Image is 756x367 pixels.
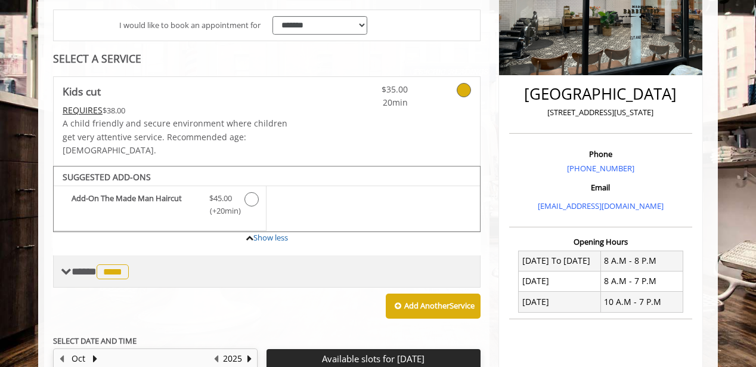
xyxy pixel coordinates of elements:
button: Add AnotherService [386,294,481,319]
label: Add-On The Made Man Haircut [60,192,260,220]
button: 2025 [223,352,242,365]
button: Previous Month [57,352,66,365]
span: This service needs some Advance to be paid before we block your appointment [63,104,103,116]
td: 8 A.M - 8 P.M [600,251,683,271]
span: I would like to book an appointment for [119,19,261,32]
div: Kids cut Add-onS [53,166,481,232]
button: Next Month [90,352,100,365]
a: [EMAIL_ADDRESS][DOMAIN_NAME] [538,201,664,211]
b: Add-On The Made Man Haircut [72,192,197,217]
button: Next Year [244,352,254,365]
h3: Phone [512,150,689,158]
b: SELECT DATE AND TIME [53,335,137,346]
h3: Opening Hours [509,238,692,246]
td: 10 A.M - 7 P.M [600,292,683,312]
b: Add Another Service [404,300,475,311]
p: A child friendly and secure environment where children get very attentive service. Recommended ag... [63,117,302,157]
span: 20min [337,96,408,109]
td: 8 A.M - 7 P.M [600,271,683,291]
td: [DATE] To [DATE] [519,251,601,271]
a: [PHONE_NUMBER] [567,163,634,174]
td: [DATE] [519,271,601,291]
div: $38.00 [63,104,302,117]
b: Kids cut [63,83,101,100]
td: [DATE] [519,292,601,312]
button: Previous Year [211,352,221,365]
span: (+20min ) [203,205,238,217]
h3: Email [512,183,689,192]
div: SELECT A SERVICE [53,53,481,64]
p: [STREET_ADDRESS][US_STATE] [512,106,689,119]
p: Available slots for [DATE] [271,354,475,364]
a: Show less [253,232,288,243]
span: $35.00 [337,83,408,96]
span: $45.00 [209,192,232,205]
h2: [GEOGRAPHIC_DATA] [512,85,689,103]
b: SUGGESTED ADD-ONS [63,171,151,183]
button: Oct [72,352,85,365]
